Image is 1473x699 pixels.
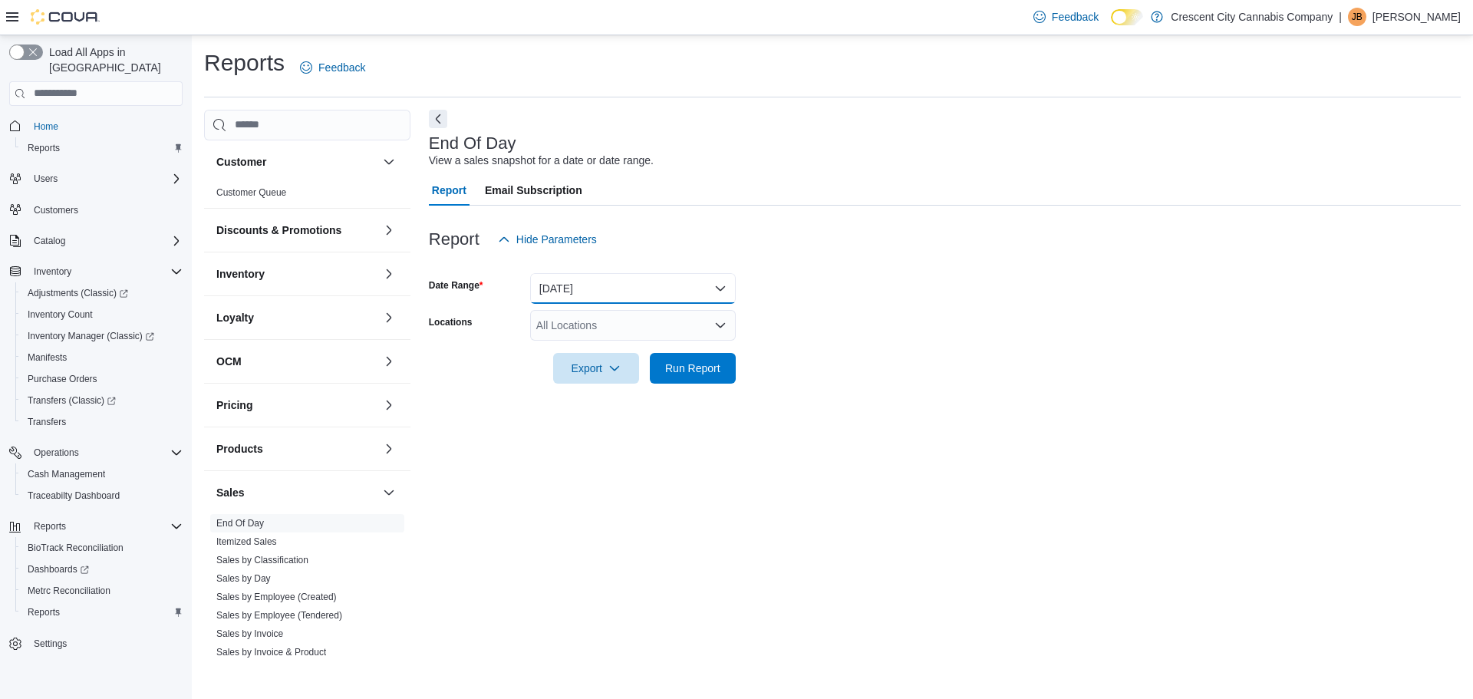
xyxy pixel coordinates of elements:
[1352,8,1363,26] span: JB
[216,441,263,457] h3: Products
[216,664,289,677] span: Sales by Location
[216,485,245,500] h3: Sales
[21,413,72,431] a: Transfers
[216,186,286,199] span: Customer Queue
[216,154,377,170] button: Customer
[21,305,99,324] a: Inventory Count
[21,327,183,345] span: Inventory Manager (Classic)
[1372,8,1461,26] p: [PERSON_NAME]
[21,139,183,157] span: Reports
[380,153,398,171] button: Customer
[15,485,189,506] button: Traceabilty Dashboard
[28,117,64,136] a: Home
[28,170,64,188] button: Users
[15,282,189,304] a: Adjustments (Classic)
[15,137,189,159] button: Reports
[28,468,105,480] span: Cash Management
[34,173,58,185] span: Users
[216,592,337,602] a: Sales by Employee (Created)
[28,490,120,502] span: Traceabilty Dashboard
[429,230,479,249] h3: Report
[216,628,283,640] span: Sales by Invoice
[429,134,516,153] h3: End Of Day
[216,518,264,529] a: End Of Day
[28,373,97,385] span: Purchase Orders
[380,396,398,414] button: Pricing
[1348,8,1366,26] div: Jacquelyn Beehner
[28,634,183,653] span: Settings
[9,109,183,695] nav: Complex example
[21,284,183,302] span: Adjustments (Classic)
[216,354,242,369] h3: OCM
[15,325,189,347] a: Inventory Manager (Classic)
[432,175,466,206] span: Report
[28,142,60,154] span: Reports
[1171,8,1333,26] p: Crescent City Cannabis Company
[3,261,189,282] button: Inventory
[15,602,189,623] button: Reports
[216,536,277,547] a: Itemized Sales
[216,610,342,621] a: Sales by Employee (Tendered)
[34,235,65,247] span: Catalog
[216,154,266,170] h3: Customer
[216,591,337,603] span: Sales by Employee (Created)
[380,352,398,371] button: OCM
[21,413,183,431] span: Transfers
[216,266,377,282] button: Inventory
[1052,9,1099,25] span: Feedback
[21,465,183,483] span: Cash Management
[3,442,189,463] button: Operations
[1339,8,1342,26] p: |
[1027,2,1105,32] a: Feedback
[15,347,189,368] button: Manifests
[21,486,126,505] a: Traceabilty Dashboard
[216,573,271,584] a: Sales by Day
[21,603,66,622] a: Reports
[34,447,79,459] span: Operations
[21,327,160,345] a: Inventory Manager (Classic)
[216,397,377,413] button: Pricing
[21,582,183,600] span: Metrc Reconciliation
[216,485,377,500] button: Sales
[15,537,189,559] button: BioTrack Reconciliation
[492,224,603,255] button: Hide Parameters
[28,416,66,428] span: Transfers
[43,45,183,75] span: Load All Apps in [GEOGRAPHIC_DATA]
[15,463,189,485] button: Cash Management
[216,223,341,238] h3: Discounts & Promotions
[562,353,630,384] span: Export
[28,117,183,136] span: Home
[3,516,189,537] button: Reports
[21,539,130,557] a: BioTrack Reconciliation
[3,168,189,190] button: Users
[28,308,93,321] span: Inventory Count
[21,348,73,367] a: Manifests
[28,635,73,653] a: Settings
[28,232,183,250] span: Catalog
[15,304,189,325] button: Inventory Count
[28,394,116,407] span: Transfers (Classic)
[15,411,189,433] button: Transfers
[21,348,183,367] span: Manifests
[15,368,189,390] button: Purchase Orders
[28,351,67,364] span: Manifests
[216,223,377,238] button: Discounts & Promotions
[3,632,189,654] button: Settings
[15,390,189,411] a: Transfers (Classic)
[21,370,104,388] a: Purchase Orders
[28,542,124,554] span: BioTrack Reconciliation
[665,361,720,376] span: Run Report
[380,440,398,458] button: Products
[28,517,72,536] button: Reports
[21,284,134,302] a: Adjustments (Classic)
[216,554,308,566] span: Sales by Classification
[216,354,377,369] button: OCM
[28,200,183,219] span: Customers
[216,646,326,658] span: Sales by Invoice & Product
[34,520,66,532] span: Reports
[485,175,582,206] span: Email Subscription
[28,517,183,536] span: Reports
[28,443,85,462] button: Operations
[216,266,265,282] h3: Inventory
[1111,25,1112,26] span: Dark Mode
